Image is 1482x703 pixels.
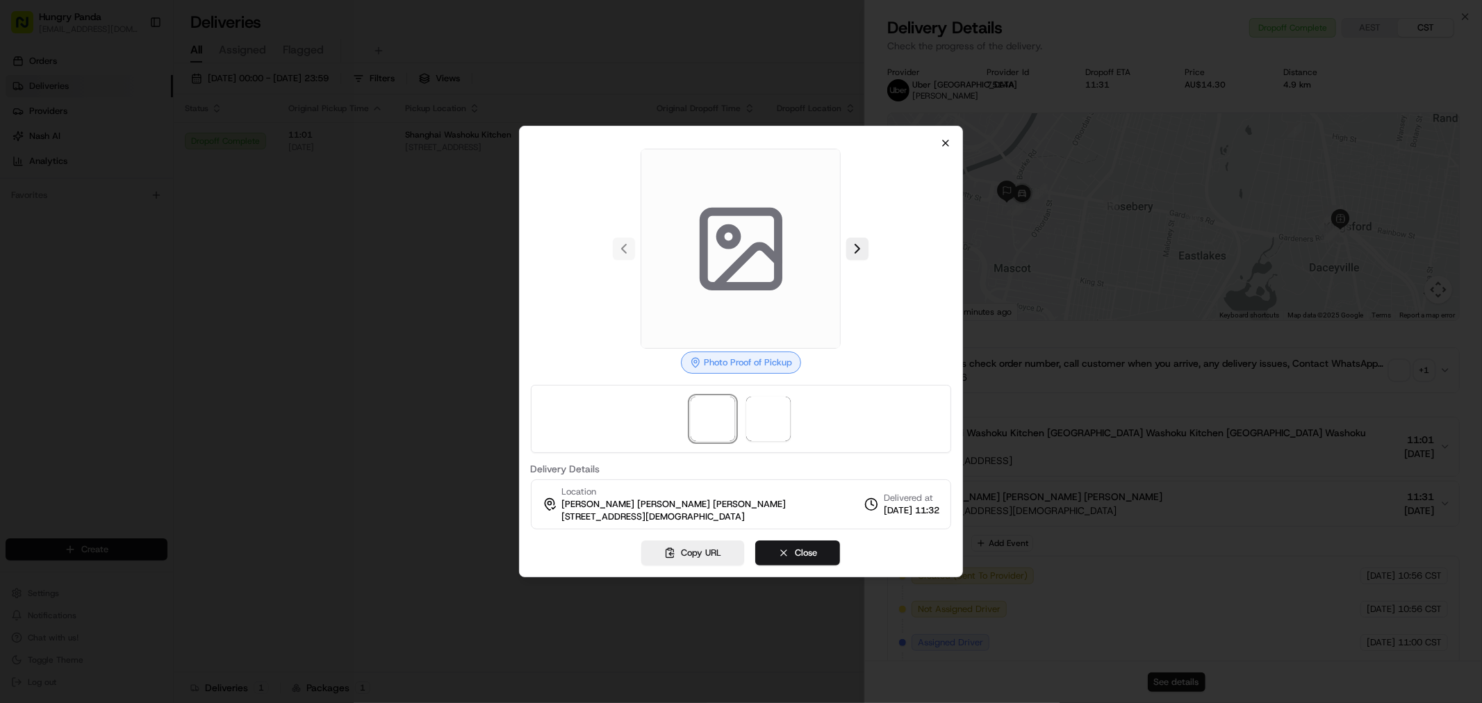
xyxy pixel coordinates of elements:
[562,498,787,511] span: [PERSON_NAME] [PERSON_NAME] [PERSON_NAME]
[641,540,744,565] button: Copy URL
[138,76,168,87] span: Pylon
[562,486,597,498] span: Location
[884,504,939,517] span: [DATE] 11:32
[98,76,168,87] a: Powered byPylon
[681,351,801,374] div: Photo Proof of Pickup
[531,464,952,474] label: Delivery Details
[884,492,939,504] span: Delivered at
[562,511,746,523] span: [STREET_ADDRESS][DEMOGRAPHIC_DATA]
[755,540,840,565] button: Close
